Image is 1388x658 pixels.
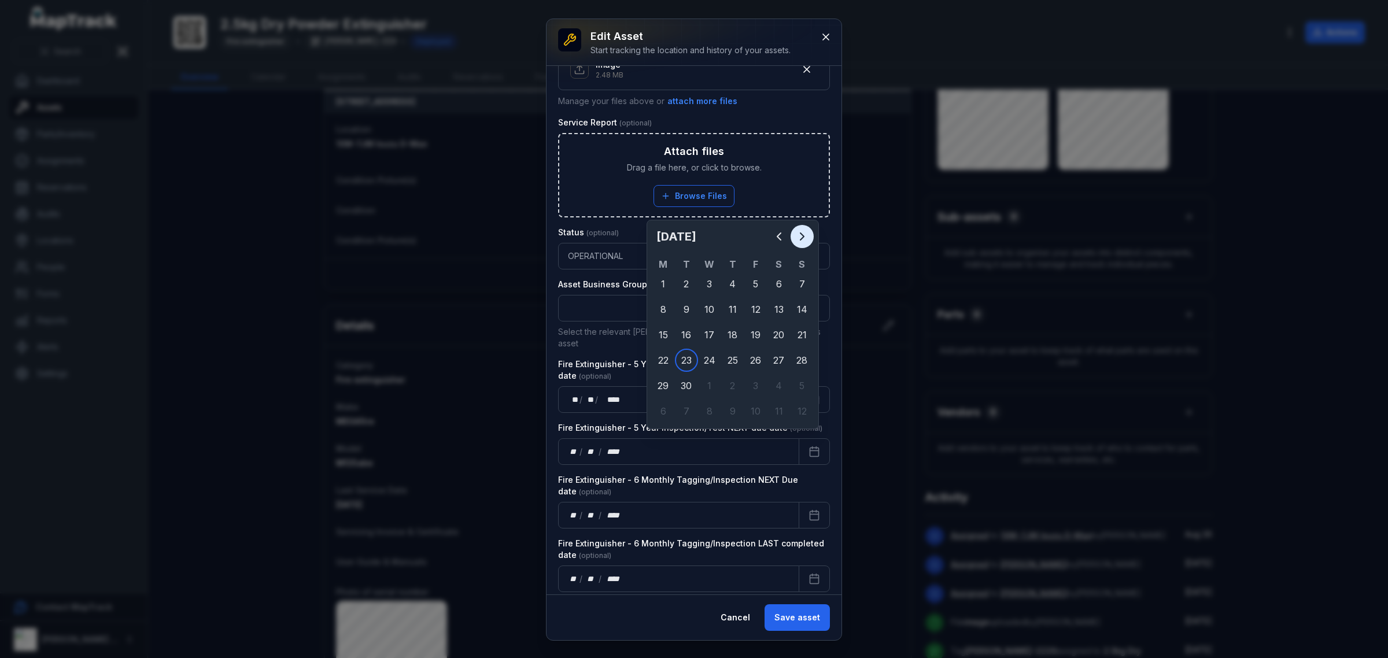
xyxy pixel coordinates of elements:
[654,185,734,207] button: Browse Files
[558,117,652,128] label: Service Report
[698,298,721,321] div: 10
[599,573,603,585] div: /
[744,298,767,321] div: 12
[590,28,791,45] h3: Edit asset
[744,374,767,397] div: 3
[721,400,744,423] div: 9
[558,538,830,561] label: Fire Extinguisher - 6 Monthly Tagging/Inspection LAST completed date
[721,298,744,321] div: Thursday 11 September 2025
[698,272,721,295] div: Wednesday 3 September 2025
[675,257,698,271] th: T
[791,374,814,397] div: Sunday 5 October 2025
[652,323,675,346] div: Monday 15 September 2025
[558,474,830,497] label: Fire Extinguisher - 6 Monthly Tagging/Inspection NEXT Due date
[791,298,814,321] div: Sunday 14 September 2025
[652,349,675,372] div: 22
[767,323,791,346] div: 20
[652,374,675,397] div: Monday 29 September 2025
[721,257,744,271] th: T
[698,349,721,372] div: 24
[675,400,698,423] div: 7
[584,446,599,457] div: month,
[744,349,767,372] div: Friday 26 September 2025
[767,349,791,372] div: 27
[744,272,767,295] div: Friday 5 September 2025
[791,225,814,248] button: Next
[721,298,744,321] div: 11
[767,400,791,423] div: Saturday 11 October 2025
[767,374,791,397] div: Saturday 4 October 2025
[579,573,584,585] div: /
[721,323,744,346] div: 18
[698,349,721,372] div: Wednesday 24 September 2025
[675,272,698,295] div: Tuesday 2 September 2025
[744,323,767,346] div: 19
[744,272,767,295] div: 5
[767,272,791,295] div: Saturday 6 September 2025
[698,400,721,423] div: Wednesday 8 October 2025
[791,349,814,372] div: 28
[675,323,698,346] div: Tuesday 16 September 2025
[698,272,721,295] div: 3
[579,509,584,521] div: /
[791,298,814,321] div: 14
[603,509,624,521] div: year,
[603,446,624,457] div: year,
[652,225,814,424] div: Calendar
[765,604,830,631] button: Save asset
[698,323,721,346] div: Wednesday 17 September 2025
[599,509,603,521] div: /
[767,225,791,248] button: Previous
[652,298,675,321] div: 8
[652,272,675,295] div: Monday 1 September 2025
[652,323,675,346] div: 15
[664,143,724,160] h3: Attach files
[698,323,721,346] div: 17
[675,349,698,372] div: 23
[744,374,767,397] div: Friday 3 October 2025
[652,272,675,295] div: 1
[698,257,721,271] th: W
[652,349,675,372] div: Monday 22 September 2025
[675,323,698,346] div: 16
[744,400,767,423] div: Friday 10 October 2025
[558,326,830,349] p: Select the relevant [PERSON_NAME] Air Business Department for this asset
[744,298,767,321] div: Friday 12 September 2025
[721,323,744,346] div: Thursday 18 September 2025
[675,272,698,295] div: 2
[791,257,814,271] th: S
[579,446,584,457] div: /
[767,323,791,346] div: Saturday 20 September 2025
[590,45,791,56] div: Start tracking the location and history of your assets.
[595,394,599,405] div: /
[656,228,767,245] h2: [DATE]
[721,349,744,372] div: Thursday 25 September 2025
[791,400,814,423] div: Sunday 12 October 2025
[799,438,830,465] button: Calendar
[579,394,584,405] div: /
[652,225,814,424] div: September 2025
[791,272,814,295] div: Sunday 7 September 2025
[698,374,721,397] div: 1
[675,400,698,423] div: Tuesday 7 October 2025
[698,298,721,321] div: Wednesday 10 September 2025
[721,272,744,295] div: 4
[667,95,738,108] button: attach more files
[584,509,599,521] div: month,
[799,502,830,528] button: Calendar
[652,400,675,423] div: 6
[675,298,698,321] div: Tuesday 9 September 2025
[568,509,579,521] div: day,
[791,323,814,346] div: Sunday 21 September 2025
[558,279,682,290] label: Asset Business Group
[627,162,762,173] span: Drag a file here, or click to browse.
[652,257,814,424] table: September 2025
[767,374,791,397] div: 4
[584,573,599,585] div: month,
[791,349,814,372] div: Sunday 28 September 2025
[652,298,675,321] div: Monday 8 September 2025
[675,298,698,321] div: 9
[744,400,767,423] div: 10
[599,394,621,405] div: year,
[698,374,721,397] div: Wednesday 1 October 2025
